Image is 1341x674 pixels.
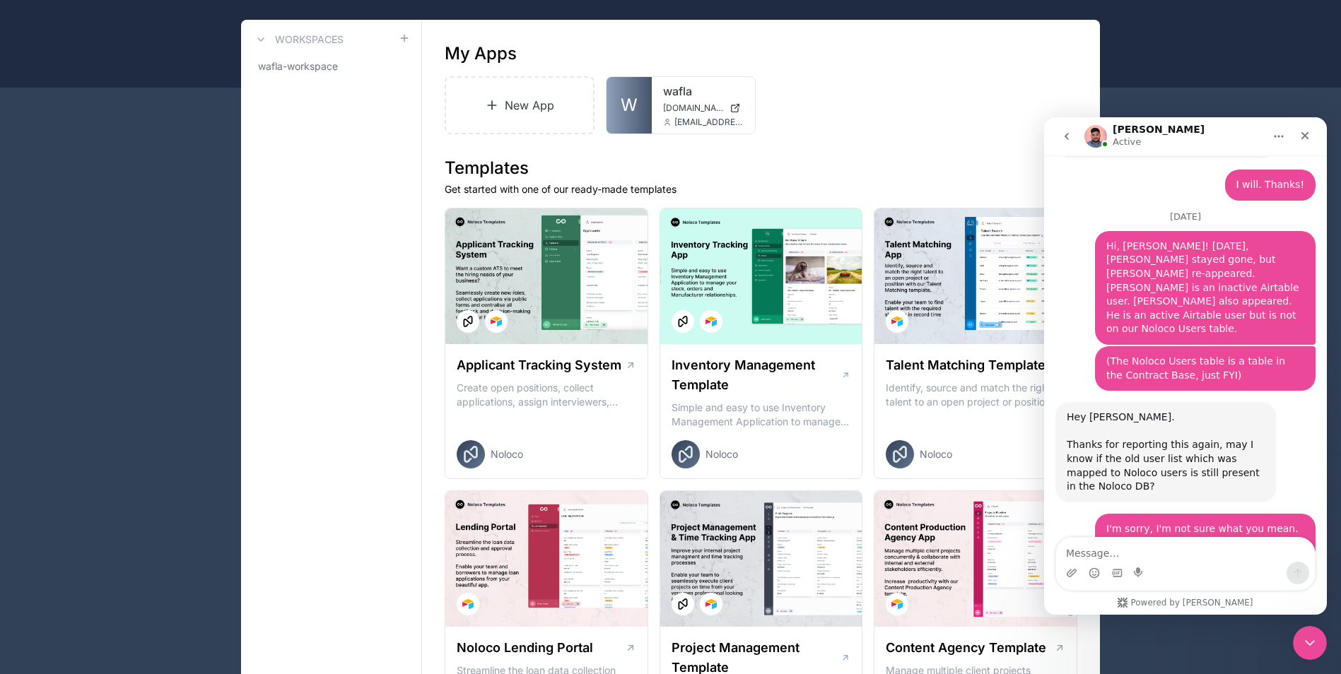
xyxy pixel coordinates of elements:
[663,102,744,114] a: [DOMAIN_NAME]
[445,182,1077,196] p: Get started with one of our ready-made templates
[663,83,744,100] a: wafla
[607,77,652,134] a: W
[886,638,1046,658] h1: Content Agency Template
[258,59,338,73] span: wafla-workspace
[457,381,636,409] p: Create open positions, collect applications, assign interviewers, centralise candidate feedback a...
[705,447,738,461] span: Noloco
[462,598,474,610] img: Airtable Logo
[252,31,344,48] a: Workspaces
[275,32,344,47] h3: Workspaces
[445,42,517,65] h1: My Apps
[705,316,717,327] img: Airtable Logo
[886,355,1046,375] h1: Talent Matching Template
[1293,626,1327,660] iframe: Intercom live chat
[672,355,841,395] h1: Inventory Management Template
[891,316,903,327] img: Airtable Logo
[1044,117,1327,615] iframe: Intercom live chat
[920,447,952,461] span: Noloco
[445,76,595,134] a: New App
[457,638,593,658] h1: Noloco Lending Portal
[672,401,851,429] p: Simple and easy to use Inventory Management Application to manage your stock, orders and Manufact...
[491,316,502,327] img: Airtable Logo
[705,598,717,610] img: Airtable Logo
[445,157,1077,179] h1: Templates
[891,598,903,610] img: Airtable Logo
[886,381,1065,409] p: Identify, source and match the right talent to an open project or position with our Talent Matchi...
[663,102,724,114] span: [DOMAIN_NAME]
[252,54,410,79] a: wafla-workspace
[674,117,744,128] span: [EMAIL_ADDRESS][DOMAIN_NAME]
[457,355,621,375] h1: Applicant Tracking System
[491,447,523,461] span: Noloco
[621,94,638,117] span: W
